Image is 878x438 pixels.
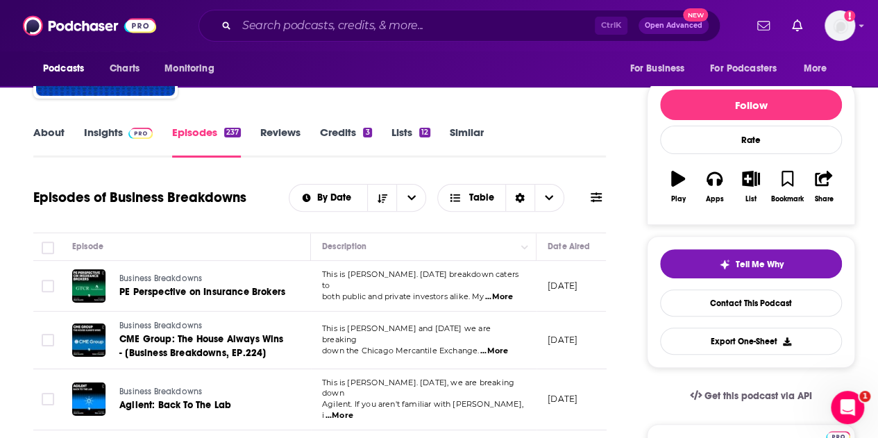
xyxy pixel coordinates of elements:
span: ...More [485,292,513,303]
div: Date Aired [548,238,590,255]
button: open menu [794,56,845,82]
a: Business Breakdowns [119,273,285,285]
div: 12 [419,128,430,137]
p: [DATE] [548,334,577,346]
span: Ctrl K [595,17,627,35]
button: tell me why sparkleTell Me Why [660,249,842,278]
span: By Date [317,193,356,203]
iframe: Intercom live chat [831,391,864,424]
a: Contact This Podcast [660,289,842,317]
span: 1 [859,391,870,402]
button: open menu [33,56,102,82]
span: More [804,59,827,78]
button: Apps [696,162,732,212]
span: This is [PERSON_NAME] and [DATE] we are breaking [322,323,491,344]
img: Podchaser Pro [128,128,153,139]
button: Share [806,162,842,212]
button: Show profile menu [825,10,855,41]
div: Episode [72,238,103,255]
a: CME Group: The House Always Wins - [Business Breakdowns, EP.224] [119,332,286,360]
div: Rate [660,126,842,154]
span: Agilent. If you aren't familiar with [PERSON_NAME], i [322,399,523,420]
button: open menu [289,193,368,203]
a: Charts [101,56,148,82]
button: Column Actions [516,239,533,255]
img: User Profile [825,10,855,41]
div: Share [814,195,833,203]
button: Play [660,162,696,212]
span: Toggle select row [42,334,54,346]
a: Business Breakdowns [119,320,286,332]
span: ...More [326,410,353,421]
span: Agilent: Back To The Lab [119,399,231,411]
input: Search podcasts, credits, & more... [237,15,595,37]
div: 237 [224,128,241,137]
span: Business Breakdowns [119,387,202,396]
span: PE Perspective on Insurance Brokers [119,286,285,298]
button: List [733,162,769,212]
span: ...More [480,346,508,357]
a: Get this podcast via API [679,379,823,413]
span: both public and private investors alike. My [322,292,484,301]
span: CME Group: The House Always Wins - [Business Breakdowns, EP.224] [119,333,283,359]
span: New [683,8,708,22]
a: Lists12 [391,126,430,158]
div: List [745,195,757,203]
button: open menu [396,185,425,211]
span: Table [469,193,494,203]
a: Business Breakdowns [119,386,285,398]
a: Credits3 [320,126,371,158]
svg: Add a profile image [844,10,855,22]
button: Choose View [437,184,564,212]
a: Reviews [260,126,301,158]
p: [DATE] [548,280,577,292]
span: This is [PERSON_NAME]. [DATE] breakdown caters to [322,269,518,290]
span: Toggle select row [42,393,54,405]
button: Sort Direction [367,185,396,211]
div: 3 [363,128,371,137]
span: Toggle select row [42,280,54,292]
button: Export One-Sheet [660,328,842,355]
button: Bookmark [769,162,805,212]
span: For Podcasters [710,59,777,78]
p: [DATE] [548,393,577,405]
span: Business Breakdowns [119,321,202,330]
button: open menu [620,56,702,82]
div: Sort Direction [505,185,534,211]
img: tell me why sparkle [719,259,730,270]
span: Business Breakdowns [119,273,202,283]
button: open menu [155,56,232,82]
img: Podchaser - Follow, Share and Rate Podcasts [23,12,156,39]
div: Description [322,238,366,255]
span: Get this podcast via API [704,390,812,402]
span: down the Chicago Mercantile Exchange. [322,346,479,355]
span: Charts [110,59,140,78]
div: Bookmark [771,195,804,203]
span: Logged in as rpearson [825,10,855,41]
a: About [33,126,65,158]
a: PE Perspective on Insurance Brokers [119,285,285,299]
div: Search podcasts, credits, & more... [199,10,720,42]
a: Show notifications dropdown [752,14,775,37]
span: Open Advanced [645,22,702,29]
span: Tell Me Why [736,259,784,270]
span: Podcasts [43,59,84,78]
span: Monitoring [164,59,214,78]
div: Play [671,195,686,203]
a: Episodes237 [172,126,241,158]
div: Apps [706,195,724,203]
span: This is [PERSON_NAME]. [DATE], we are breaking down [322,378,514,398]
a: Similar [450,126,484,158]
button: Open AdvancedNew [639,17,709,34]
span: For Business [630,59,684,78]
a: Show notifications dropdown [786,14,808,37]
button: Follow [660,90,842,120]
a: Agilent: Back To The Lab [119,398,285,412]
a: InsightsPodchaser Pro [84,126,153,158]
h1: Episodes of Business Breakdowns [33,189,246,206]
button: open menu [701,56,797,82]
h2: Choose List sort [289,184,427,212]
